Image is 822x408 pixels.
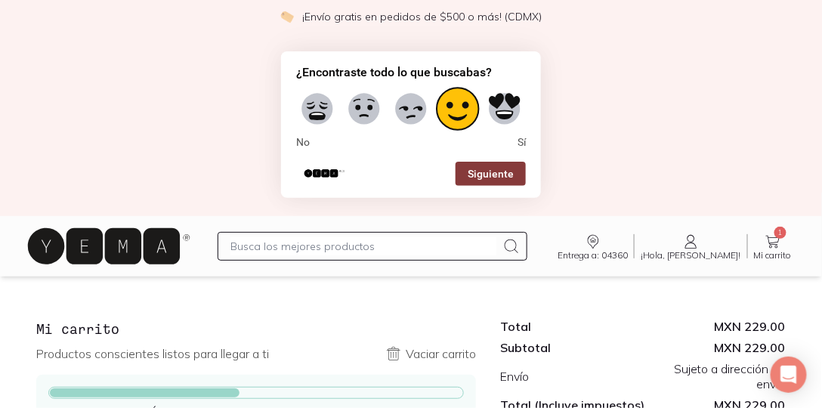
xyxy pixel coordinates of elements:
div: Subtotal [500,340,643,355]
div: Envío [500,369,643,384]
p: ¡Envío gratis en pedidos de $500 o más! (CDMX) [303,9,542,24]
h3: Mi carrito [36,319,476,338]
a: 1Mi carrito [748,233,798,260]
div: MXN 229.00 [643,319,786,334]
span: Mi carrito [754,251,792,260]
span: ¡Hola, [PERSON_NAME]! [641,251,741,260]
span: 1 [774,227,786,239]
div: MXN 229.00 [643,340,786,355]
div: Open Intercom Messenger [771,357,807,393]
button: Siguiente pregunta [456,162,526,186]
p: Vaciar carrito [406,346,476,361]
div: Sujeto a dirección de envío [643,361,786,391]
div: Total [500,319,643,334]
img: check [280,10,294,23]
span: Entrega a: 04360 [558,251,628,260]
div: ¿Encontraste todo lo que buscabas? Select an option from 1 to 5, with 1 being No and 5 being Sí [296,88,526,150]
input: Busca los mejores productos [230,237,496,255]
p: Productos conscientes listos para llegar a ti [36,346,269,361]
a: Entrega a: 04360 [552,233,634,260]
h2: ¿Encontraste todo lo que buscabas? Select an option from 1 to 5, with 1 being No and 5 being Sí [296,63,526,82]
a: ¡Hola, [PERSON_NAME]! [635,233,747,260]
span: Sí [518,136,526,150]
span: No [296,136,310,150]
